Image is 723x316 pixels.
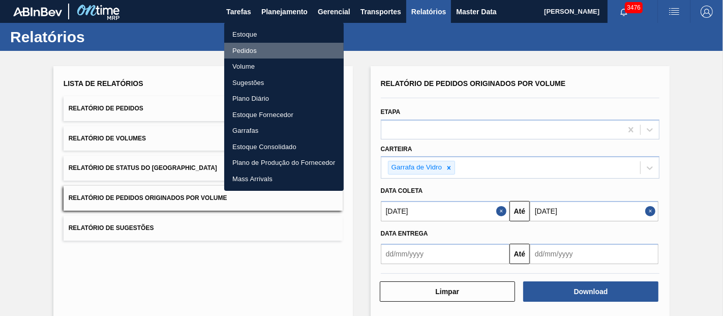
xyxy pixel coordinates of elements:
[224,26,344,43] a: Estoque
[224,43,344,59] a: Pedidos
[224,75,344,91] a: Sugestões
[224,139,344,155] a: Estoque Consolidado
[224,107,344,123] a: Estoque Fornecedor
[224,59,344,75] a: Volume
[224,171,344,187] a: Mass Arrivals
[224,155,344,171] a: Plano de Produção do Fornecedor
[224,91,344,107] a: Plano Diário
[224,123,344,139] a: Garrafas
